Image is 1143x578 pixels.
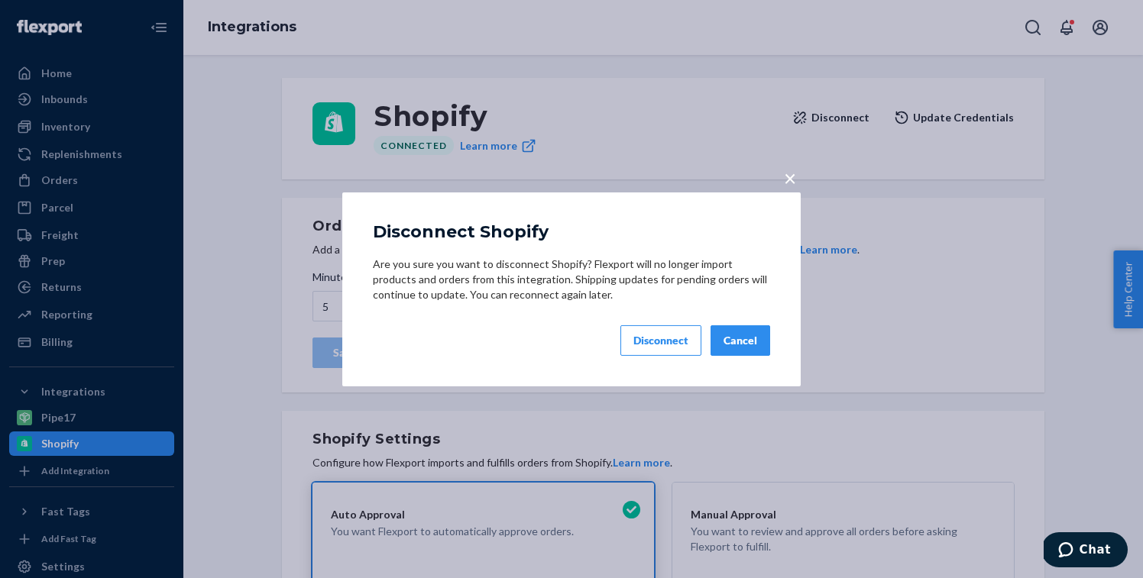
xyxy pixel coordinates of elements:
[373,257,770,302] p: Are you sure you want to disconnect Shopify? Flexport will no longer import products and orders f...
[633,333,688,348] div: Disconnect
[1044,532,1128,570] iframe: Opens a widget where you can chat to one of our agents
[784,164,796,190] span: ×
[620,325,701,356] button: Disconnect
[373,222,549,241] h5: Disconnect Shopify
[711,325,770,356] button: Cancel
